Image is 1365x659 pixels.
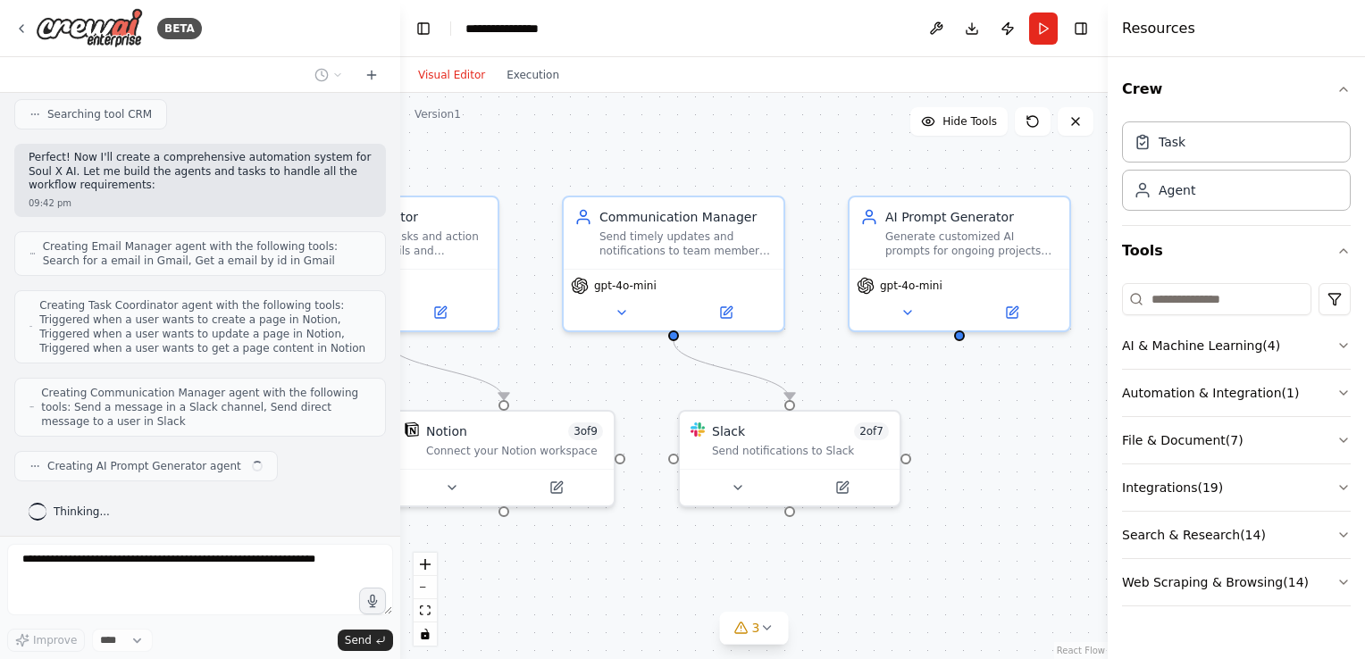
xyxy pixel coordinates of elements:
[1122,18,1195,39] h4: Resources
[1122,417,1351,463] button: File & Document(7)
[1122,512,1351,558] button: Search & Research(14)
[1122,370,1351,416] button: Automation & Integration(1)
[1122,322,1351,369] button: AI & Machine Learning(4)
[675,302,776,323] button: Open in side panel
[1122,64,1351,114] button: Crew
[691,422,705,437] img: Slack
[426,422,467,440] div: Notion
[29,196,372,210] div: 09:42 pm
[407,64,496,86] button: Visual Editor
[47,459,241,473] span: Creating AI Prompt Generator agent
[7,629,85,652] button: Improve
[405,422,419,437] img: Notion
[43,239,371,268] span: Creating Email Manager agent with the following tools: Search for a email in Gmail, Get a email b...
[29,151,372,193] p: Perfect! Now I'll create a comprehensive automation system for Soul X AI. Let me build the agents...
[415,107,461,121] div: Version 1
[54,505,110,519] span: Thinking...
[314,208,487,226] div: Task Coordinator
[414,576,437,599] button: zoom out
[47,107,152,121] span: Searching tool CRM
[414,553,437,646] div: React Flow controls
[345,633,372,647] span: Send
[961,302,1062,323] button: Open in side panel
[1122,559,1351,605] button: Web Scraping & Browsing(14)
[426,444,603,458] div: Connect your Notion workspace
[1122,464,1351,511] button: Integrations(19)
[389,302,490,323] button: Open in side panel
[1159,133,1185,151] div: Task
[791,477,892,498] button: Open in side panel
[496,64,570,86] button: Execution
[414,553,437,576] button: zoom in
[33,633,77,647] span: Improve
[885,208,1059,226] div: AI Prompt Generator
[414,622,437,646] button: toggle interactivity
[599,208,773,226] div: Communication Manager
[506,477,607,498] button: Open in side panel
[465,20,555,38] nav: breadcrumb
[885,229,1059,258] div: Generate customized AI prompts for ongoing projects based on project context, team requirements, ...
[41,386,371,429] span: Creating Communication Manager agent with the following tools: Send a message in a Slack channel,...
[942,114,997,129] span: Hide Tools
[665,340,799,399] g: Edge from 829f51dc-701e-4a14-b25f-24cb43200d55 to bd87fa7c-8b27-4061-8327-eba47b318de1
[379,340,513,399] g: Edge from 2be8a56c-de43-4525-a8c9-1aaf551226bf to 16fefcbb-557d-4400-a73c-e684c4b0b626
[594,279,657,293] span: gpt-4o-mini
[414,599,437,622] button: fit view
[36,8,143,48] img: Logo
[359,588,386,614] button: Click to speak your automation idea
[338,630,393,651] button: Send
[678,410,901,507] div: SlackSlack2of7Send notifications to Slack
[1159,181,1195,199] div: Agent
[157,18,202,39] div: BETA
[314,229,487,258] div: Sync relevant tasks and action items from emails and meetings into Notion workspace. Organize tas...
[1122,226,1351,276] button: Tools
[848,196,1071,332] div: AI Prompt GeneratorGenerate customized AI prompts for ongoing projects based on project context, ...
[562,196,785,332] div: Communication ManagerSend timely updates and notifications to team members via Slack channels and...
[357,64,386,86] button: Start a new chat
[1122,276,1351,621] div: Tools
[910,107,1008,136] button: Hide Tools
[720,612,789,645] button: 3
[1068,16,1093,41] button: Hide right sidebar
[39,298,371,355] span: Creating Task Coordinator agent with the following tools: Triggered when a user wants to create a...
[568,422,603,440] span: Number of enabled actions
[1122,114,1351,225] div: Crew
[880,279,942,293] span: gpt-4o-mini
[411,16,436,41] button: Hide left sidebar
[712,444,889,458] div: Send notifications to Slack
[392,410,616,507] div: NotionNotion3of9Connect your Notion workspace
[599,229,773,258] div: Send timely updates and notifications to team members via Slack channels and direct messages. Ens...
[854,422,889,440] span: Number of enabled actions
[712,422,745,440] div: Slack
[752,619,760,637] span: 3
[307,64,350,86] button: Switch to previous chat
[1057,646,1105,655] a: React Flow attribution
